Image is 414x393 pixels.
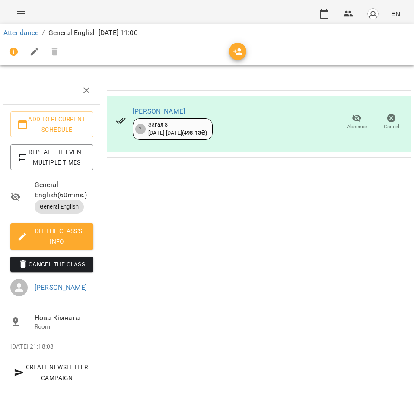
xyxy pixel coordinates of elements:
span: Add to recurrent schedule [17,114,86,135]
img: avatar_s.png [367,8,379,20]
button: Menu [10,3,31,24]
span: Нова Кімната [35,313,93,323]
button: Cancel the class [10,257,93,272]
button: Cancel [374,110,409,134]
span: General English ( 60 mins. ) [35,180,93,200]
span: General English [35,203,84,211]
button: EN [388,6,404,22]
span: Edit the class's Info [17,226,86,247]
button: Repeat the event multiple times [10,144,93,170]
span: Cancel [384,123,399,130]
span: EN [391,9,400,18]
div: 2 [135,124,146,134]
span: Create Newsletter Campaign [14,362,90,383]
span: Repeat the event multiple times [17,147,86,168]
p: [DATE] 21:18:08 [10,342,93,351]
button: Add to recurrent schedule [10,111,93,137]
span: Absence [347,123,367,130]
nav: breadcrumb [3,28,411,38]
p: General English [DATE] 11:00 [48,28,138,38]
p: Room [35,323,93,331]
a: [PERSON_NAME] [133,107,185,115]
button: Absence [340,110,374,134]
button: Create Newsletter Campaign [10,359,93,385]
a: Attendance [3,29,38,37]
div: Загал 8 [DATE] - [DATE] [148,121,207,137]
span: Cancel the class [17,259,86,269]
a: [PERSON_NAME] [35,283,87,292]
li: / [42,28,45,38]
button: Edit the class's Info [10,223,93,249]
b: ( 498.13 ₴ ) [182,130,207,136]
